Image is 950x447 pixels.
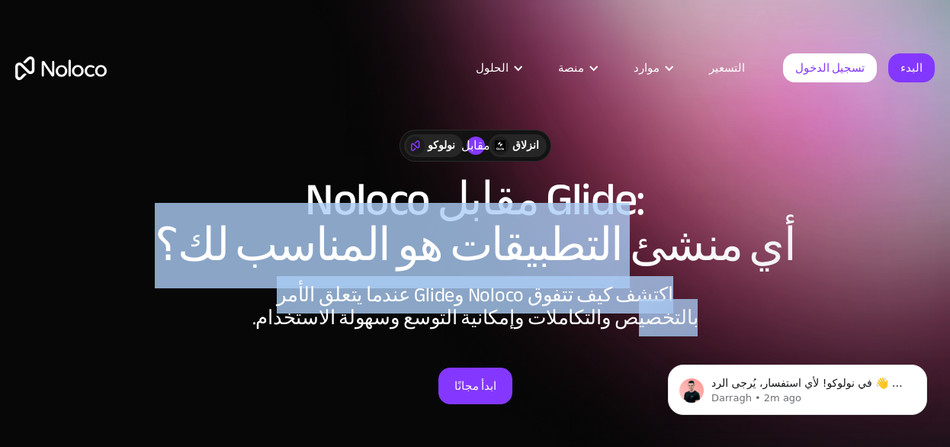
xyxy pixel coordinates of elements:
[476,57,509,79] font: الحلول
[795,57,865,79] font: تسجيل الدخول
[783,53,877,82] a: تسجيل الدخول
[155,203,795,288] font: أي منشئ التطبيقات هو المناسب لك؟
[709,57,745,79] font: التسعير
[558,57,584,79] font: منصة
[428,135,455,156] font: نولوكو
[615,58,690,78] div: موارد
[512,135,539,156] font: انزلاق
[457,58,539,78] div: الحلول
[305,157,644,243] font: Noloco مقابل Glide:
[900,57,923,79] font: البدء
[634,57,660,79] font: موارد
[15,56,107,80] a: بيت
[539,58,615,78] div: منصة
[690,58,764,78] a: التسعير
[888,53,935,82] a: البدء
[252,276,698,336] font: اكتشف كيف تتفوق Noloco وGlide عندما يتعلق الأمر بالتخصيص والتكاملات وإمكانية التوسع وسهولة الاستخ...
[454,375,496,397] font: ابدأ مجانًا
[645,333,950,439] iframe: رسالة إشعارات الاتصال الداخلي
[438,368,512,404] a: ابدأ مجانًا
[461,134,490,157] font: مقابل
